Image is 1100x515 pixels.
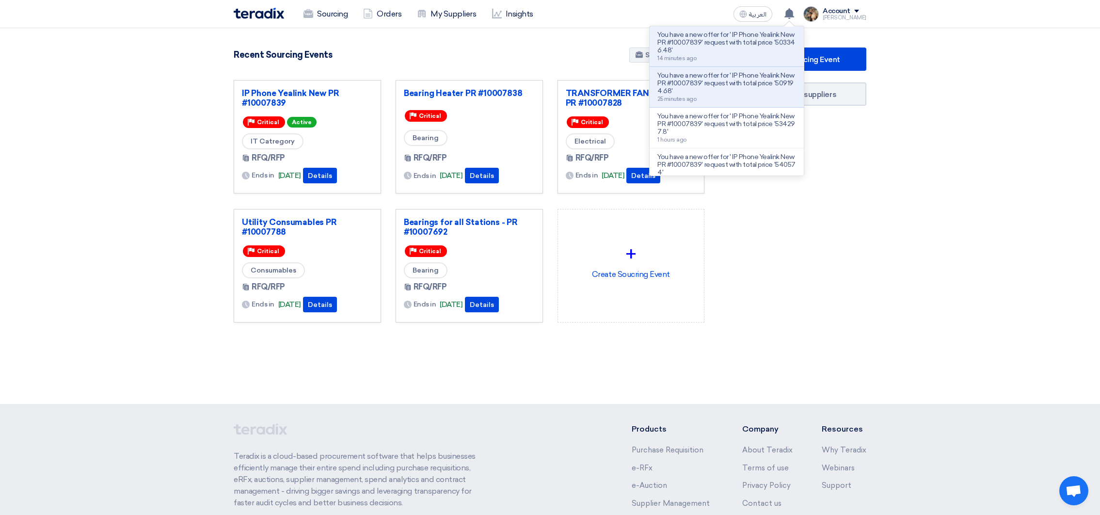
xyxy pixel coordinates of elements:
a: IP Phone Yealink New PR #10007839 [242,88,373,108]
a: Privacy Policy [742,481,791,490]
span: RFQ/RFP [414,281,447,293]
span: RFQ/RFP [575,152,609,164]
p: You have a new offer for ' IP Phone Yealink New PR #10007839' request with total price '509194.68' [657,72,796,95]
img: file_1710751448746.jpg [803,6,819,22]
span: Ends in [252,170,274,180]
li: Products [632,423,714,435]
span: Bearing [404,262,447,278]
a: Terms of use [742,464,789,472]
button: Details [626,168,660,183]
li: Company [742,423,793,435]
div: Account [823,7,850,16]
a: Webinars [822,464,855,472]
div: + [566,240,697,269]
div: Create Soucring Event [566,217,697,303]
span: [DATE] [278,170,301,181]
span: [DATE] [602,170,624,181]
span: Ends in [414,171,436,181]
span: Active [287,117,317,128]
span: Create Sourcing Event [759,55,840,64]
a: Insights [484,3,541,25]
span: Ends in [414,299,436,309]
a: About Teradix [742,446,793,454]
button: Details [465,297,499,312]
button: Details [465,168,499,183]
span: Electrical [566,133,615,149]
span: Ends in [575,170,598,180]
p: Teradix is a cloud-based procurement software that helps businesses efficiently manage their enti... [234,451,487,509]
p: You have a new offer for ' IP Phone Yealink New PR #10007839' request with total price '534297.8' [657,113,796,136]
span: RFQ/RFP [252,281,285,293]
a: Why Teradix [822,446,866,454]
a: Orders [355,3,409,25]
span: Consumables [242,262,305,278]
span: Critical [419,248,441,255]
span: Critical [257,119,279,126]
a: Utility Consumables PR #10007788 [242,217,373,237]
button: Details [303,168,337,183]
a: e-Auction [632,481,667,490]
div: Open chat [1059,476,1088,505]
li: Resources [822,423,866,435]
span: 14 minutes ago [657,55,697,62]
a: Support [822,481,851,490]
span: Critical [581,119,603,126]
a: My Suppliers [409,3,484,25]
span: Critical [419,113,441,119]
a: Bearings for all Stations - PR #10007692 [404,217,535,237]
button: Details [303,297,337,312]
p: You have a new offer for ' IP Phone Yealink New PR #10007839' request with total price '503346.48' [657,31,796,54]
a: Bearing Heater PR #10007838 [404,88,535,98]
a: Supplier Management [632,499,710,508]
p: You have a new offer for ' IP Phone Yealink New PR #10007839' request with total price '540574' [657,153,796,177]
button: العربية [733,6,772,22]
span: Critical [257,248,279,255]
a: e-RFx [632,464,653,472]
span: 1 hours ago [657,136,687,143]
span: Bearing [404,130,447,146]
a: TRANSFORMER FANS BEARING PR #10007828 [566,88,697,108]
span: Ends in [252,299,274,309]
a: Contact us [742,499,781,508]
a: Purchase Requisition [632,446,703,454]
span: [DATE] [440,299,462,310]
a: Sourcing [296,3,355,25]
span: 25 minutes ago [657,96,697,102]
span: IT Catregory [242,133,303,149]
h4: Recent Sourcing Events [234,49,332,60]
a: Show All Pipeline [629,48,704,63]
span: [DATE] [278,299,301,310]
span: RFQ/RFP [414,152,447,164]
span: [DATE] [440,170,462,181]
span: RFQ/RFP [252,152,285,164]
div: [PERSON_NAME] [823,15,866,20]
span: العربية [749,11,766,18]
img: Teradix logo [234,8,284,19]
